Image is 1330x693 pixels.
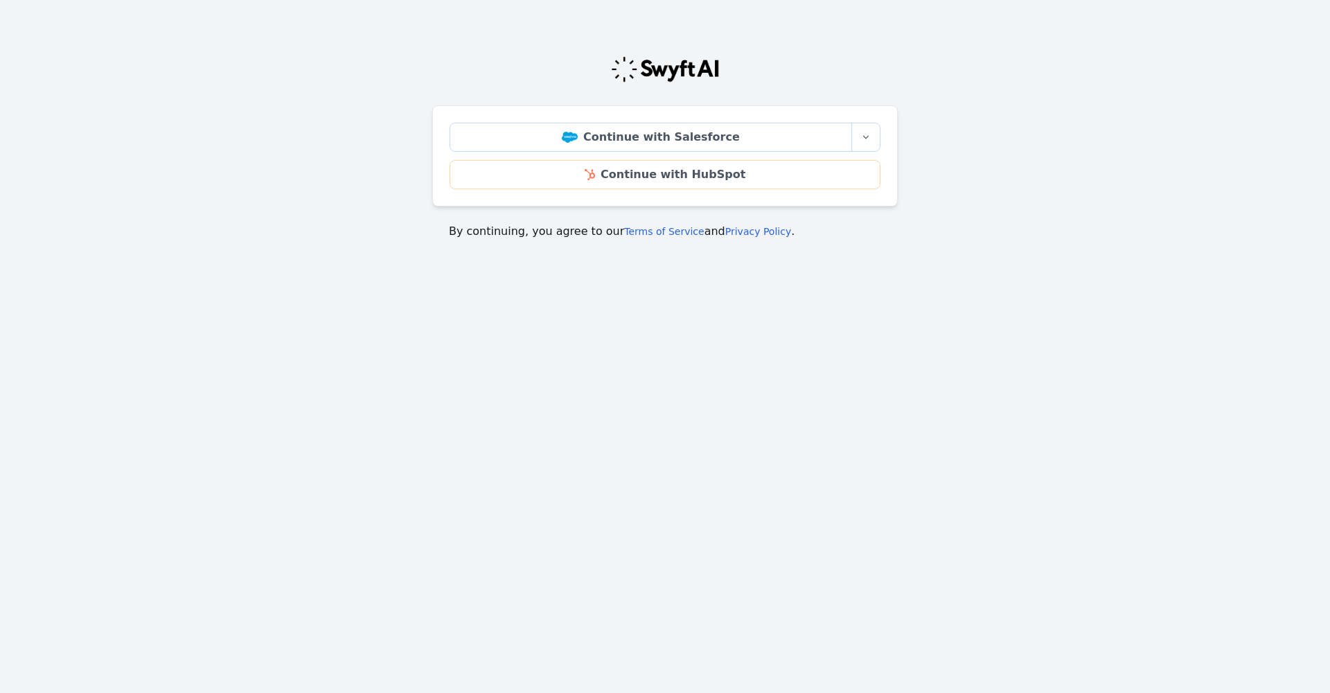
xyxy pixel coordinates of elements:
[562,132,578,143] img: Salesforce
[585,169,595,180] img: HubSpot
[449,223,881,240] p: By continuing, you agree to our and .
[610,55,720,83] img: Swyft Logo
[450,160,880,189] a: Continue with HubSpot
[725,226,791,237] a: Privacy Policy
[450,123,852,152] a: Continue with Salesforce
[624,226,704,237] a: Terms of Service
